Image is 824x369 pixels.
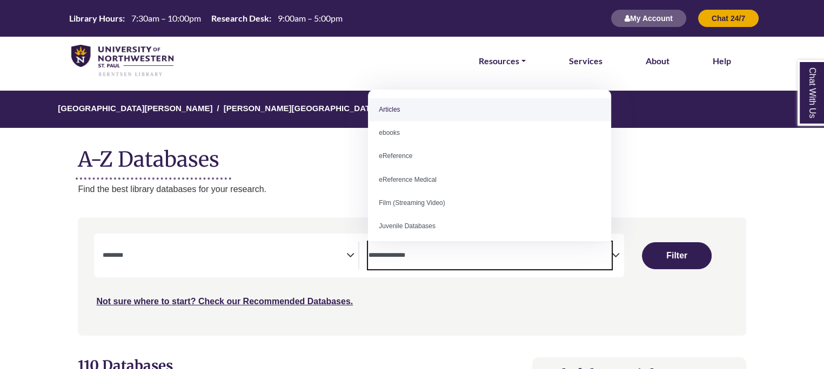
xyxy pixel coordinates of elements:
button: Submit for Search Results [642,242,712,269]
a: About [646,54,669,68]
span: 7:30am – 10:00pm [131,13,201,23]
textarea: Search [368,252,611,261]
li: Articles [368,98,611,121]
li: Film (Streaming Video) [368,192,611,215]
a: Services [569,54,602,68]
table: Hours Today [65,12,347,23]
button: My Account [611,9,687,28]
a: Resources [479,54,526,68]
a: Chat 24/7 [698,13,759,23]
a: Help [713,54,731,68]
nav: breadcrumb [78,91,746,128]
li: Juvenile Databases [368,215,611,238]
li: ebooks [368,121,611,145]
nav: Search filters [78,217,746,335]
th: Library Hours: [65,12,125,24]
a: [GEOGRAPHIC_DATA][PERSON_NAME] [58,102,212,113]
textarea: Search [103,252,346,261]
a: [PERSON_NAME][GEOGRAPHIC_DATA] [224,102,378,113]
a: My Account [611,13,687,23]
img: library_home [71,45,173,77]
p: Find the best library databases for your research. [78,182,746,196]
button: Chat 24/7 [698,9,759,28]
li: eReference [368,145,611,168]
th: Research Desk: [207,12,272,24]
h1: A-Z Databases [78,139,746,172]
li: eReference Medical [368,168,611,192]
span: 9:00am – 5:00pm [278,13,343,23]
a: Hours Today [65,12,347,25]
a: Not sure where to start? Check our Recommended Databases. [96,297,353,306]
